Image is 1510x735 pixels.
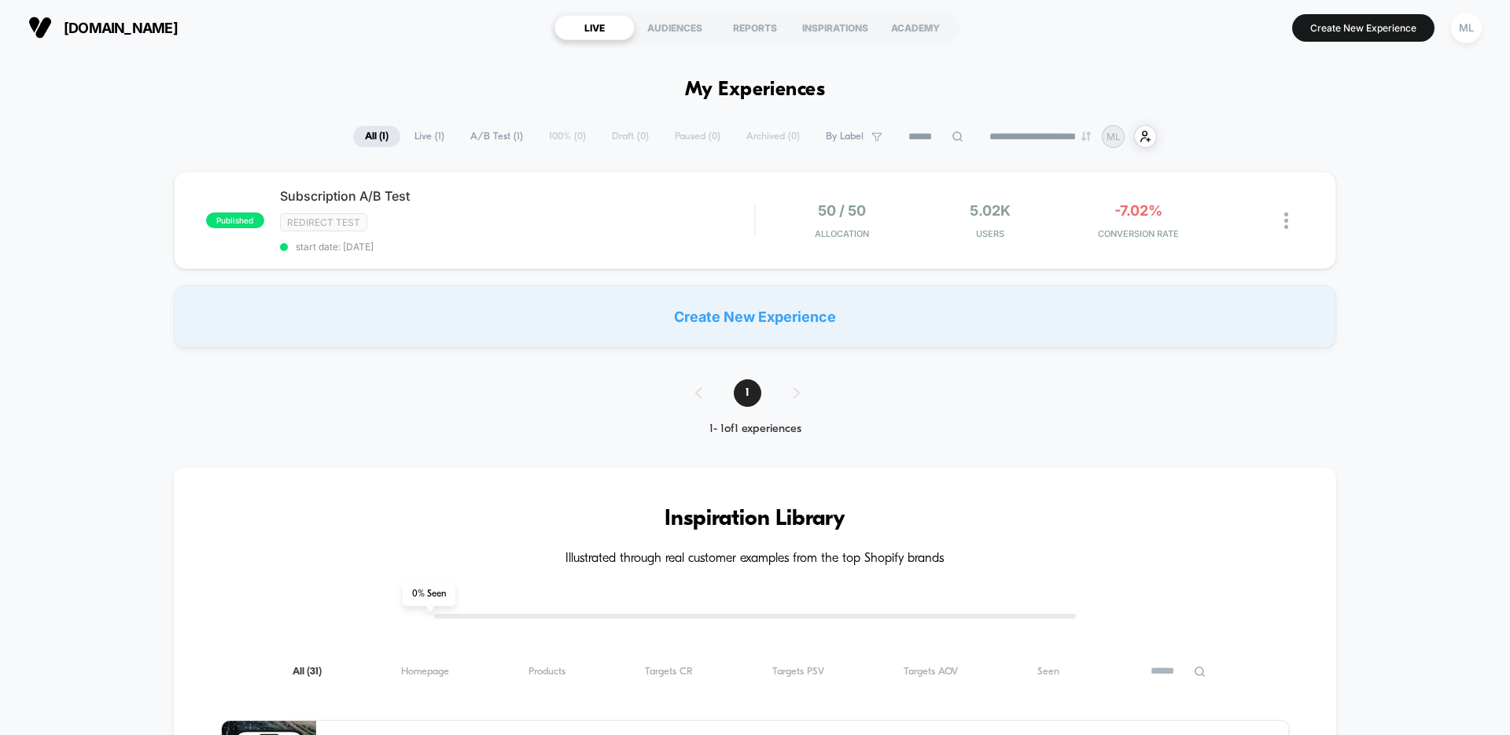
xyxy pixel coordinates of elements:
span: Allocation [815,228,869,239]
span: 5.02k [970,202,1011,219]
span: By Label [826,131,864,142]
span: A/B Test ( 1 ) [459,126,535,147]
span: Products [528,666,565,678]
div: ACADEMY [875,15,956,40]
div: AUDIENCES [635,15,715,40]
div: REPORTS [715,15,795,40]
img: end [1081,131,1091,141]
span: Subscription A/B Test [280,188,754,204]
span: Targets AOV [904,666,958,678]
span: Targets CR [645,666,693,678]
span: ( 31 ) [307,667,322,677]
span: CONVERSION RATE [1068,228,1209,239]
div: Create New Experience [174,285,1336,348]
h4: Illustrated through real customer examples from the top Shopify brands [221,552,1289,567]
p: ML [1107,131,1121,142]
span: Live ( 1 ) [403,126,456,147]
span: All [293,666,322,678]
div: 1 - 1 of 1 experiences [679,423,831,436]
span: [DOMAIN_NAME] [64,20,178,36]
div: ML [1451,13,1482,43]
span: All ( 1 ) [353,126,400,147]
span: 0 % Seen [403,582,455,606]
span: Targets PSV [772,666,824,678]
span: 1 [734,379,761,407]
img: close [1284,212,1288,229]
button: ML [1446,12,1486,44]
img: Visually logo [28,16,52,39]
span: Homepage [401,666,449,678]
span: Seen [1037,666,1059,678]
h3: Inspiration Library [221,507,1289,532]
span: -7.02% [1114,202,1162,219]
button: Create New Experience [1292,14,1434,42]
button: [DOMAIN_NAME] [24,15,182,40]
h1: My Experiences [685,79,826,102]
div: LIVE [554,15,635,40]
span: published [206,212,264,228]
span: Redirect Test [280,213,367,231]
div: INSPIRATIONS [795,15,875,40]
span: Users [920,228,1061,239]
span: start date: [DATE] [280,241,754,253]
span: 50 / 50 [818,202,866,219]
